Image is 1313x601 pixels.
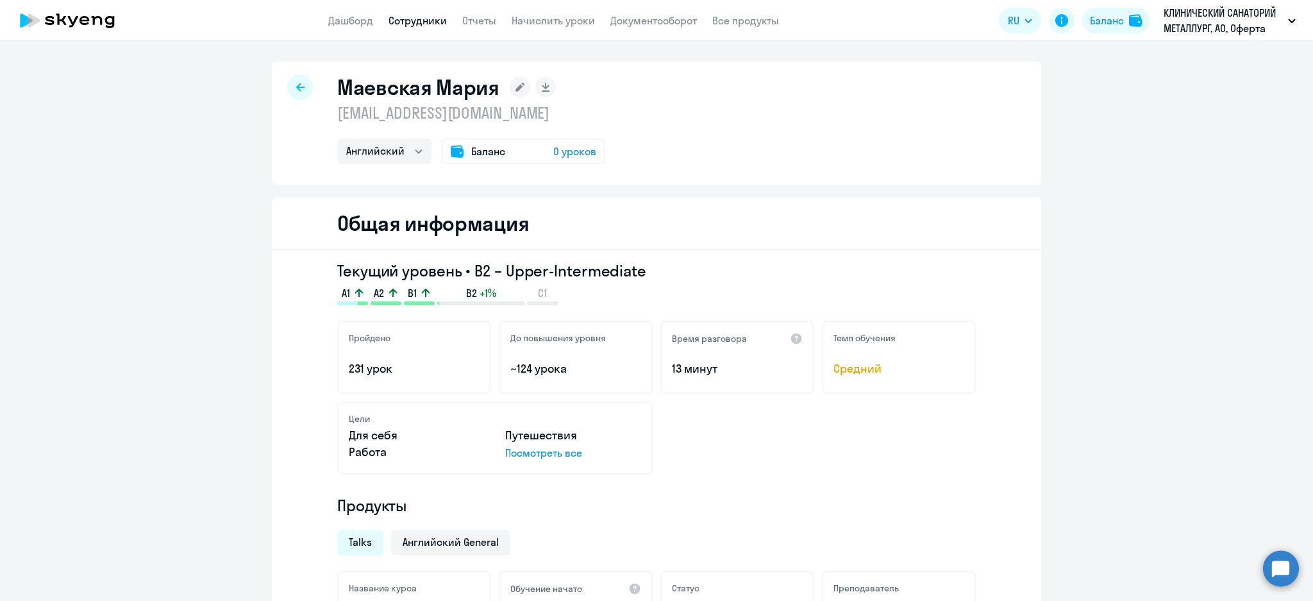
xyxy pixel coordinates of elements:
[833,582,899,594] h5: Преподаватель
[833,332,896,344] h5: Темп обучения
[510,360,641,377] p: ~124 урока
[349,413,370,425] h5: Цели
[466,286,477,300] span: B2
[349,332,390,344] h5: Пройдено
[712,14,779,27] a: Все продукты
[1090,13,1124,28] div: Баланс
[999,8,1041,33] button: RU
[337,74,499,100] h1: Маевская Мария
[337,103,605,123] p: [EMAIL_ADDRESS][DOMAIN_NAME]
[462,14,496,27] a: Отчеты
[672,360,803,377] p: 13 минут
[337,260,976,281] h3: Текущий уровень • B2 – Upper-Intermediate
[505,445,641,461] p: Посмотреть все
[471,144,505,159] span: Баланс
[403,535,499,549] span: Английский General
[510,583,582,595] h5: Обучение начато
[1129,14,1142,27] img: balance
[1164,5,1283,36] p: КЛИНИЧЕСКИЙ САНАТОРИЙ МЕТАЛЛУРГ, АО, Оферта
[553,144,596,159] span: 0 уроков
[610,14,697,27] a: Документооборот
[833,360,964,377] span: Средний
[512,14,595,27] a: Начислить уроки
[510,332,606,344] h5: До повышения уровня
[480,286,496,300] span: +1%
[672,582,699,594] h5: Статус
[349,360,480,377] p: 231 урок
[1008,13,1019,28] span: RU
[349,582,417,594] h5: Название курса
[337,495,976,516] h4: Продукты
[337,210,529,236] h2: Общая информация
[342,286,350,300] span: A1
[505,427,641,444] p: Путешествия
[374,286,384,300] span: A2
[349,427,485,444] p: Для себя
[1082,8,1150,33] button: Балансbalance
[328,14,373,27] a: Дашборд
[349,535,372,549] span: Talks
[408,286,417,300] span: B1
[672,333,747,344] h5: Время разговора
[1157,5,1302,36] button: КЛИНИЧЕСКИЙ САНАТОРИЙ МЕТАЛЛУРГ, АО, Оферта
[349,444,485,461] p: Работа
[389,14,447,27] a: Сотрудники
[538,286,547,300] span: C1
